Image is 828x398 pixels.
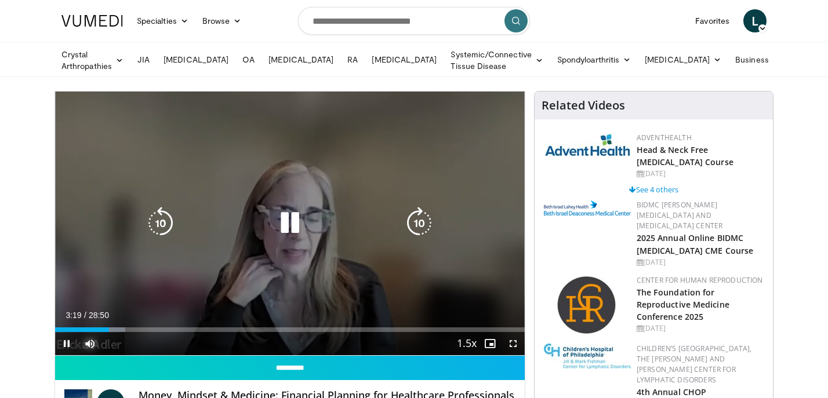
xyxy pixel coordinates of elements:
a: [MEDICAL_DATA] [262,48,340,71]
a: Browse [195,9,249,32]
a: RA [340,48,365,71]
a: 2025 Annual Online BIDMC [MEDICAL_DATA] CME Course [637,232,754,255]
a: Children’s [GEOGRAPHIC_DATA], The [PERSON_NAME] and [PERSON_NAME] Center for Lymphatic Disorders [637,344,752,385]
a: See 4 others [629,184,678,195]
div: Progress Bar [55,327,525,332]
a: The Foundation for Reproductive Medicine Conference 2025 [637,287,729,322]
a: [MEDICAL_DATA] [365,48,444,71]
span: 3:19 [66,311,81,320]
img: ffa5faa8-5a43-44fb-9bed-3795f4b5ac57.jpg.150x105_q85_autocrop_double_scale_upscale_version-0.2.jpg [544,344,631,369]
a: OA [235,48,262,71]
a: Favorites [688,9,736,32]
button: Pause [55,332,78,355]
a: Systemic/Connective Tissue Disease [444,49,550,72]
a: L [743,9,767,32]
img: 5c3c682d-da39-4b33-93a5-b3fb6ba9580b.jpg.150x105_q85_autocrop_double_scale_upscale_version-0.2.jpg [544,133,631,156]
div: [DATE] [637,257,764,268]
a: AdventHealth [637,133,692,143]
img: c96b19ec-a48b-46a9-9095-935f19585444.png.150x105_q85_autocrop_double_scale_upscale_version-0.2.png [544,200,631,216]
a: JIA [130,48,157,71]
img: c058e059-5986-4522-8e32-16b7599f4943.png.150x105_q85_autocrop_double_scale_upscale_version-0.2.png [557,275,618,336]
video-js: Video Player [55,92,525,356]
input: Search topics, interventions [298,7,530,35]
span: 28:50 [89,311,109,320]
h4: Related Videos [542,98,625,112]
button: Fullscreen [502,332,525,355]
a: [MEDICAL_DATA] [638,48,728,71]
button: Mute [78,332,101,355]
a: Spondyloarthritis [550,48,638,71]
button: Enable picture-in-picture mode [478,332,502,355]
a: Business [728,48,787,71]
a: BIDMC [PERSON_NAME][MEDICAL_DATA] and [MEDICAL_DATA] Center [637,200,723,231]
a: Center for Human Reproduction [637,275,763,285]
div: [DATE] [637,323,764,334]
a: Crystal Arthropathies [55,49,130,72]
a: Specialties [130,9,195,32]
div: [DATE] [637,169,764,179]
img: VuMedi Logo [61,15,123,27]
a: [MEDICAL_DATA] [157,48,235,71]
span: / [84,311,86,320]
button: Playback Rate [455,332,478,355]
a: Head & Neck Free [MEDICAL_DATA] Course [637,144,733,167]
